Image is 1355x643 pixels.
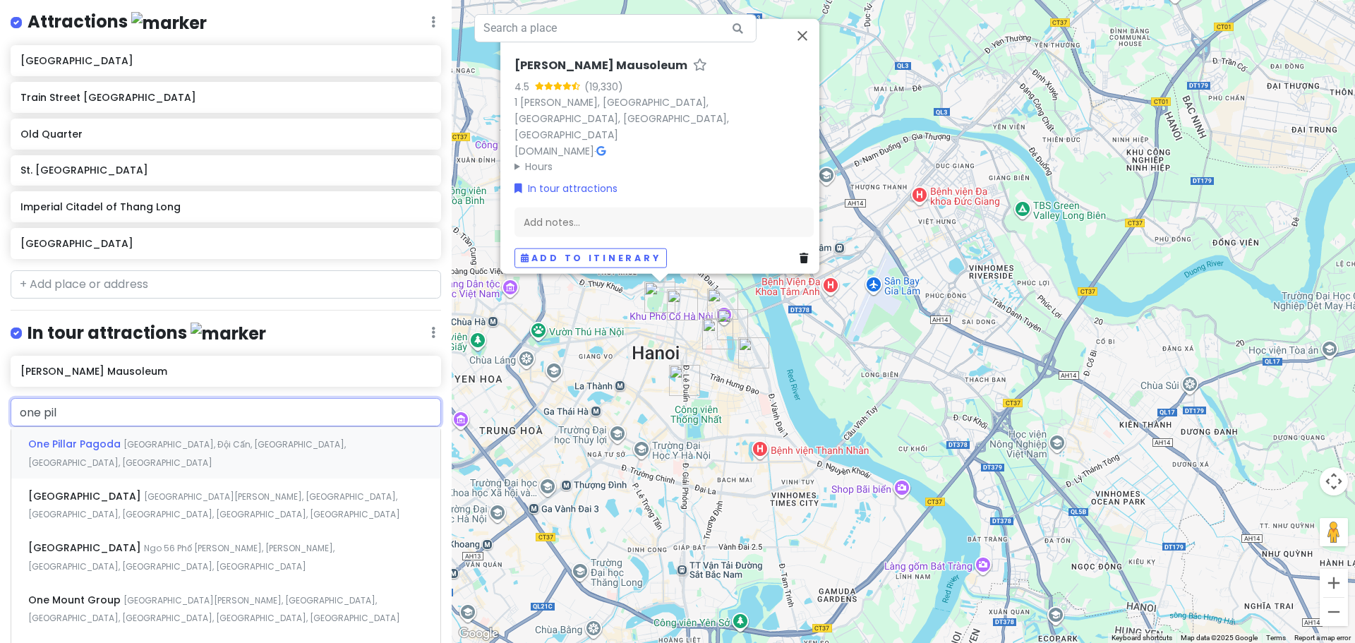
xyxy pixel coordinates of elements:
span: [GEOGRAPHIC_DATA] [28,489,144,503]
i: Google Maps [596,145,606,155]
div: Imperial Citadel of Thang Long [667,289,698,320]
div: 4.5 [514,78,535,94]
span: Map data ©2025 Google [1181,634,1258,642]
div: Old Quarter [707,289,738,320]
a: [DOMAIN_NAME] [514,143,594,157]
a: 1 [PERSON_NAME], [GEOGRAPHIC_DATA], [GEOGRAPHIC_DATA], [GEOGRAPHIC_DATA], [GEOGRAPHIC_DATA] [514,95,729,141]
button: Drag Pegman onto the map to open Street View [1320,518,1348,546]
h6: [GEOGRAPHIC_DATA] [20,54,430,67]
summary: Hours [514,159,814,174]
span: Ngo 56 Phố [PERSON_NAME], [PERSON_NAME], [GEOGRAPHIC_DATA], [GEOGRAPHIC_DATA], [GEOGRAPHIC_DATA] [28,542,335,572]
a: Delete place [800,250,814,265]
h4: Attractions [28,11,207,34]
h6: [GEOGRAPHIC_DATA] [20,237,430,250]
img: Google [455,625,502,643]
a: Terms [1266,634,1286,642]
div: St. Joseph Cathedral [702,318,733,349]
h4: In tour attractions [28,322,266,345]
a: Star place [693,58,707,73]
div: (19,330) [584,78,623,94]
a: Open this area in Google Maps (opens a new window) [455,625,502,643]
span: [GEOGRAPHIC_DATA][PERSON_NAME], [GEOGRAPHIC_DATA], [GEOGRAPHIC_DATA], [GEOGRAPHIC_DATA], [GEOGRAP... [28,491,400,521]
h6: St. [GEOGRAPHIC_DATA] [20,164,430,176]
span: One Pillar Pagoda [28,437,124,451]
span: One Mount Group [28,593,124,607]
div: Ngoc Son Temple [717,309,748,340]
button: Map camera controls [1320,467,1348,495]
div: · [514,58,814,174]
button: Zoom out [1320,598,1348,626]
button: Close [785,18,819,52]
h6: Imperial Citadel of Thang Long [20,200,430,213]
button: Zoom in [1320,569,1348,597]
a: In tour attractions [514,180,618,196]
h6: [PERSON_NAME] Mausoleum [514,58,687,73]
input: + Add place or address [11,398,441,426]
img: marker [191,323,266,344]
div: Train Street Hanoi [669,365,700,396]
h6: Train Street [GEOGRAPHIC_DATA] [20,91,430,104]
div: Hanoi Opera House [738,337,769,368]
button: Keyboard shortcuts [1112,633,1172,643]
button: Add to itinerary [514,248,667,268]
h6: Old Quarter [20,128,430,140]
span: [GEOGRAPHIC_DATA], Đội Cấn, [GEOGRAPHIC_DATA], [GEOGRAPHIC_DATA], [GEOGRAPHIC_DATA] [28,438,346,469]
span: [GEOGRAPHIC_DATA][PERSON_NAME], [GEOGRAPHIC_DATA], [GEOGRAPHIC_DATA], [GEOGRAPHIC_DATA], [GEOGRAP... [28,594,400,625]
div: Ho Chi Minh's Mausoleum [644,282,675,313]
a: Report a map error [1294,634,1351,642]
h6: [PERSON_NAME] Mausoleum [20,365,430,378]
span: [GEOGRAPHIC_DATA] [28,541,144,555]
div: Add notes... [514,207,814,236]
input: Search a place [474,14,757,42]
input: + Add place or address [11,270,441,299]
img: marker [131,12,207,34]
